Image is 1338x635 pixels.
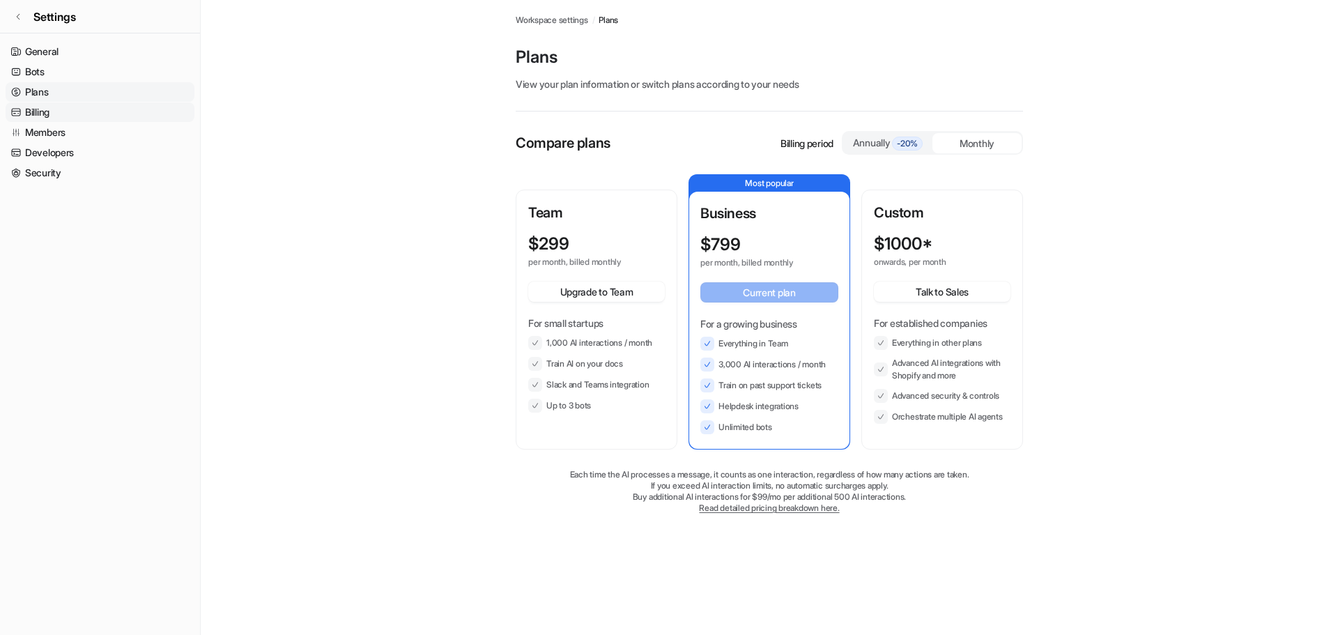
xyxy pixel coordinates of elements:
p: For small startups [528,316,665,330]
a: Billing [6,102,194,122]
p: $ 799 [700,235,741,254]
button: Current plan [700,282,838,303]
li: Unlimited bots [700,420,838,434]
li: Everything in Team [700,337,838,351]
a: Read detailed pricing breakdown here. [699,503,839,513]
li: Orchestrate multiple AI agents [874,410,1010,424]
li: 3,000 AI interactions / month [700,358,838,372]
a: Bots [6,62,194,82]
li: Helpdesk integrations [700,399,838,413]
li: Slack and Teams integration [528,378,665,392]
li: Advanced AI integrations with Shopify and more [874,357,1010,382]
li: Advanced security & controls [874,389,1010,403]
p: Buy additional AI interactions for $99/mo per additional 500 AI interactions. [516,491,1023,503]
div: Monthly [932,133,1022,153]
p: $ 1000* [874,234,932,254]
li: Up to 3 bots [528,399,665,413]
li: Train AI on your docs [528,357,665,371]
p: Compare plans [516,132,610,153]
a: Developers [6,143,194,162]
p: $ 299 [528,234,569,254]
p: per month, billed monthly [528,257,640,268]
p: Plans [516,46,1023,68]
button: Upgrade to Team [528,282,665,302]
button: Talk to Sales [874,282,1010,302]
li: 1,000 AI interactions / month [528,336,665,350]
p: For a growing business [700,316,838,331]
p: per month, billed monthly [700,257,813,268]
a: Members [6,123,194,142]
div: Annually [849,135,927,151]
li: Train on past support tickets [700,378,838,392]
p: Business [700,203,838,224]
span: Settings [33,8,76,25]
p: For established companies [874,316,1010,330]
a: Plans [599,14,618,26]
p: Each time the AI processes a message, it counts as one interaction, regardless of how many action... [516,469,1023,480]
span: / [592,14,595,26]
p: If you exceed AI interaction limits, no automatic surcharges apply. [516,480,1023,491]
a: Plans [6,82,194,102]
a: General [6,42,194,61]
a: Security [6,163,194,183]
p: Most popular [689,175,849,192]
p: Team [528,202,665,223]
p: Billing period [780,136,833,151]
p: View your plan information or switch plans according to your needs [516,77,1023,91]
a: Workspace settings [516,14,588,26]
li: Everything in other plans [874,336,1010,350]
p: onwards, per month [874,257,985,268]
p: Custom [874,202,1010,223]
span: -20% [892,137,923,151]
